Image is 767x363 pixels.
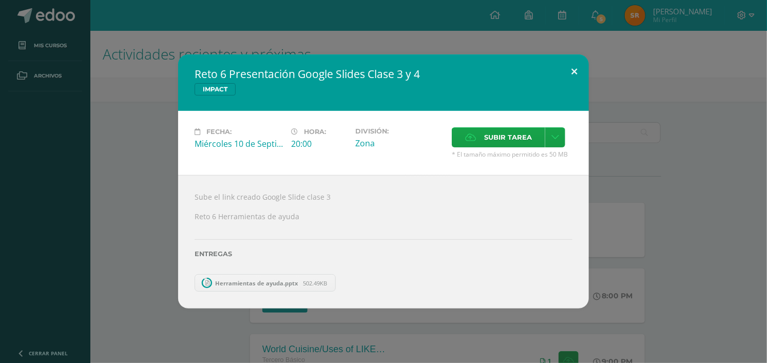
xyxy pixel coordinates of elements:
div: Zona [355,138,444,149]
div: Miércoles 10 de Septiembre [195,138,283,149]
span: Fecha: [206,128,232,136]
div: 20:00 [291,138,347,149]
h2: Reto 6 Presentación Google Slides Clase 3 y 4 [195,67,572,81]
div: Sube el link creado Google Slide clase 3 Reto 6 Herramientas de ayuda [178,175,589,309]
span: Subir tarea [484,128,532,147]
span: Hora: [304,128,326,136]
a: Herramientas de ayuda.pptx [195,274,336,292]
span: 502.49KB [303,279,328,287]
label: División: [355,127,444,135]
span: Herramientas de ayuda.pptx [210,279,303,287]
label: Entregas [195,250,572,258]
span: IMPACT [195,83,236,95]
span: * El tamaño máximo permitido es 50 MB [452,150,572,159]
button: Close (Esc) [560,54,589,89]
